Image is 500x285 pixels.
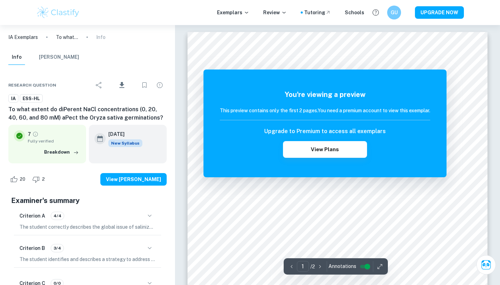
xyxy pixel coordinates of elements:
[19,212,45,220] h6: Criterion A
[107,76,136,94] div: Download
[11,195,164,206] h5: Examiner's summary
[16,176,29,183] span: 20
[92,78,106,92] div: Share
[108,130,137,138] h6: [DATE]
[108,139,142,147] div: Starting from the May 2026 session, the ESS IA requirements have changed. We created this exempla...
[96,33,106,41] p: Info
[32,131,39,137] a: Grade fully verified
[387,6,401,19] button: GU
[8,33,38,41] a: IA Exemplars
[38,176,49,183] span: 2
[415,6,464,19] button: UPGRADE NOW
[20,95,42,102] span: ESS-HL
[370,7,382,18] button: Help and Feedback
[310,263,315,270] p: / 2
[28,130,31,138] p: 7
[328,263,356,270] span: Annotations
[8,174,29,185] div: Like
[31,174,49,185] div: Dislike
[8,94,18,103] a: IA
[39,50,79,65] button: [PERSON_NAME]
[51,213,64,219] span: 4/4
[8,50,25,65] button: Info
[263,9,287,16] p: Review
[220,89,430,100] h5: You're viewing a preview
[8,105,167,122] h6: To what extent do diPerent NaCl concentrations (0, 20, 40, 60, and 80 mM) aPect the Oryza sativa ...
[390,9,398,16] h6: GU
[56,33,78,41] p: To what extent do diPerent NaCl concentrations (0, 20, 40, 60, and 80 mM) aPect the Oryza sativa ...
[9,95,18,102] span: IA
[8,82,56,88] span: Research question
[42,147,81,157] button: Breakdown
[20,94,43,103] a: ESS-HL
[220,107,430,114] h6: This preview contains only the first 2 pages. You need a premium account to view this exemplar.
[264,127,386,136] h6: Upgrade to Premium to access all exemplars
[19,255,156,263] p: The student identifies and describes a strategy to address salinization in agriculture through th...
[108,139,142,147] span: New Syllabus
[19,223,156,231] p: The student correctly describes the global issue of salinization and its impact on agriculture, p...
[476,255,496,275] button: Ask Clai
[153,78,167,92] div: Report issue
[19,244,45,252] h6: Criterion B
[345,9,364,16] a: Schools
[283,141,367,158] button: View Plans
[51,245,64,251] span: 3/4
[304,9,331,16] a: Tutoring
[36,6,80,19] img: Clastify logo
[217,9,249,16] p: Exemplars
[100,173,167,186] button: View [PERSON_NAME]
[137,78,151,92] div: Bookmark
[28,138,81,144] span: Fully verified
